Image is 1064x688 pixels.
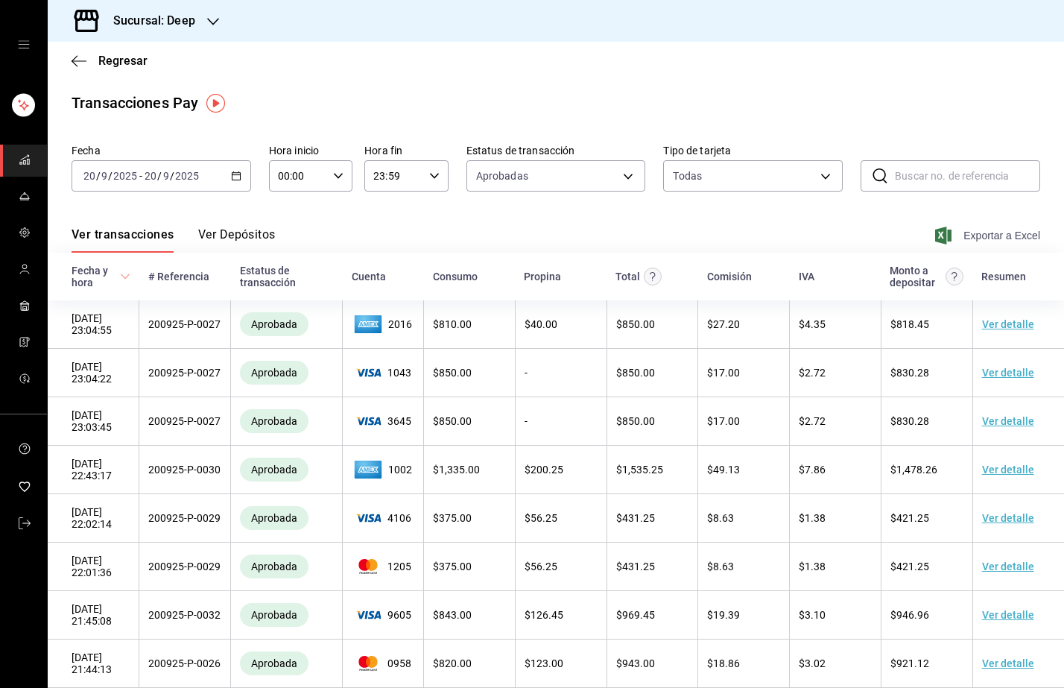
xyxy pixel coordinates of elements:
[198,227,276,253] button: Ver Depósitos
[673,168,702,183] div: Todas
[890,367,929,379] span: $ 830.28
[525,561,557,572] span: $ 56.25
[799,657,826,669] span: $ 3.02
[616,415,655,427] span: $ 850.00
[240,603,308,627] div: Transacciones cobradas de manera exitosa.
[108,170,113,182] span: /
[174,170,200,182] input: ----
[170,170,174,182] span: /
[433,271,478,283] div: Consumo
[938,227,1040,244] button: Exportar a Excel
[890,512,929,524] span: $ 421.25
[707,657,740,669] span: $ 18.86
[72,54,148,68] button: Regresar
[144,170,157,182] input: --
[515,349,607,397] td: -
[981,271,1026,283] div: Resumen
[644,268,662,285] svg: Este monto equivale al total pagado por el comensal antes de aplicar Comisión e IVA.
[72,92,198,114] div: Transacciones Pay
[982,561,1034,572] a: Ver detalle
[799,609,826,621] span: $ 3.10
[352,512,414,524] span: 4106
[890,561,929,572] span: $ 421.25
[707,464,740,476] span: $ 49.13
[707,367,740,379] span: $ 17.00
[663,145,843,156] label: Tipo de tarjeta
[139,446,231,494] td: 200925-P-0030
[799,512,826,524] span: $ 1.38
[707,512,734,524] span: $ 8.63
[269,145,352,156] label: Hora inicio
[245,657,303,669] span: Aprobada
[890,657,929,669] span: $ 921.12
[139,640,231,688] td: 200925-P-0026
[433,512,472,524] span: $ 375.00
[525,657,563,669] span: $ 123.00
[72,227,174,253] button: Ver transacciones
[352,559,414,574] span: 1205
[240,458,308,482] div: Transacciones cobradas de manera exitosa.
[48,640,139,688] td: [DATE] 21:44:13
[982,318,1034,330] a: Ver detalle
[101,12,195,30] h3: Sucursal: Deep
[433,367,472,379] span: $ 850.00
[139,349,231,397] td: 200925-P-0027
[352,271,386,283] div: Cuenta
[72,265,130,288] span: Fecha y hora
[799,415,826,427] span: $ 2.72
[707,609,740,621] span: $ 19.39
[616,609,655,621] span: $ 969.45
[162,170,170,182] input: --
[96,170,101,182] span: /
[240,651,308,675] div: Transacciones cobradas de manera exitosa.
[525,609,563,621] span: $ 126.45
[946,268,963,285] svg: Este es el monto resultante del total pagado menos comisión e IVA. Esta será la parte que se depo...
[525,512,557,524] span: $ 56.25
[524,271,561,283] div: Propina
[139,397,231,446] td: 200925-P-0027
[245,609,303,621] span: Aprobada
[982,657,1034,669] a: Ver detalle
[433,464,480,476] span: $ 1,335.00
[982,609,1034,621] a: Ver detalle
[433,609,472,621] span: $ 843.00
[707,318,740,330] span: $ 27.20
[515,397,607,446] td: -
[352,415,414,427] span: 3645
[895,161,1040,191] input: Buscar no. de referencia
[240,312,308,336] div: Transacciones cobradas de manera exitosa.
[433,561,472,572] span: $ 375.00
[616,318,655,330] span: $ 850.00
[352,656,414,671] span: 0958
[466,145,646,156] label: Estatus de transacción
[245,561,303,572] span: Aprobada
[352,367,414,379] span: 1043
[890,464,937,476] span: $ 1,478.26
[113,170,138,182] input: ----
[206,94,225,113] button: Tooltip marker
[72,265,117,288] div: Fecha y hora
[48,446,139,494] td: [DATE] 22:43:17
[799,367,826,379] span: $ 2.72
[616,657,655,669] span: $ 943.00
[890,415,929,427] span: $ 830.28
[525,464,563,476] span: $ 200.25
[245,415,303,427] span: Aprobada
[240,265,334,288] div: Estatus de transacción
[352,609,414,621] span: 9605
[48,591,139,640] td: [DATE] 21:45:08
[245,367,303,379] span: Aprobada
[48,494,139,543] td: [DATE] 22:02:14
[139,543,231,591] td: 200925-P-0029
[352,458,414,482] span: 1002
[148,271,209,283] div: # Referencia
[240,361,308,385] div: Transacciones cobradas de manera exitosa.
[139,494,231,543] td: 200925-P-0029
[433,415,472,427] span: $ 850.00
[799,318,826,330] span: $ 4.35
[98,54,148,68] span: Regresar
[525,318,557,330] span: $ 40.00
[799,464,826,476] span: $ 7.86
[139,170,142,182] span: -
